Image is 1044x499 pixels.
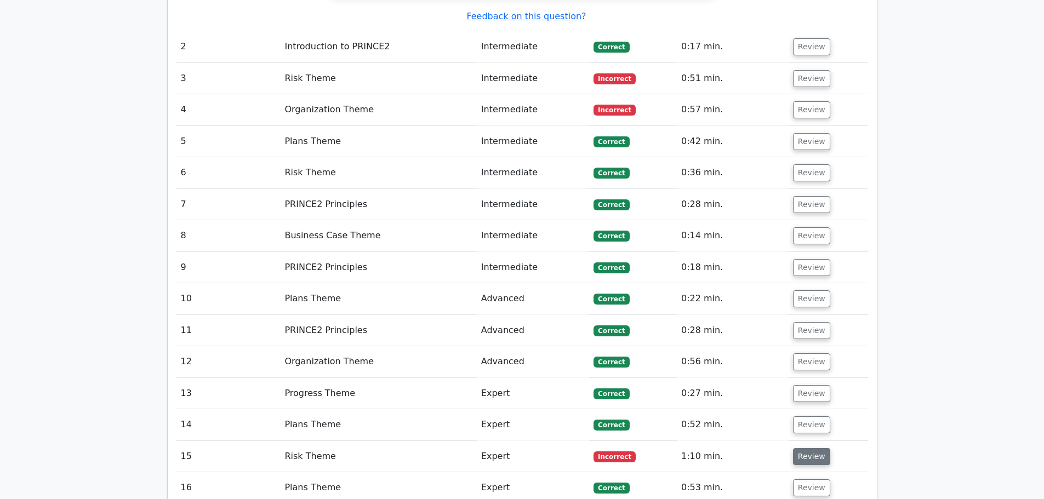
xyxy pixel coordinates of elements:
[176,157,281,188] td: 6
[677,126,789,157] td: 0:42 min.
[477,31,589,62] td: Intermediate
[477,189,589,220] td: Intermediate
[677,157,789,188] td: 0:36 min.
[677,378,789,409] td: 0:27 min.
[594,420,629,431] span: Correct
[793,416,830,433] button: Review
[594,483,629,494] span: Correct
[176,283,281,314] td: 10
[477,409,589,440] td: Expert
[793,70,830,87] button: Review
[594,294,629,305] span: Correct
[280,189,476,220] td: PRINCE2 Principles
[176,126,281,157] td: 5
[280,441,476,472] td: Risk Theme
[677,220,789,251] td: 0:14 min.
[594,42,629,53] span: Correct
[477,126,589,157] td: Intermediate
[793,259,830,276] button: Review
[176,409,281,440] td: 14
[280,31,476,62] td: Introduction to PRINCE2
[594,357,629,368] span: Correct
[677,283,789,314] td: 0:22 min.
[793,38,830,55] button: Review
[594,231,629,242] span: Correct
[793,164,830,181] button: Review
[477,346,589,377] td: Advanced
[280,94,476,125] td: Organization Theme
[176,189,281,220] td: 7
[176,220,281,251] td: 8
[477,378,589,409] td: Expert
[793,101,830,118] button: Review
[176,441,281,472] td: 15
[280,409,476,440] td: Plans Theme
[176,94,281,125] td: 4
[793,479,830,496] button: Review
[176,378,281,409] td: 13
[677,31,789,62] td: 0:17 min.
[477,441,589,472] td: Expert
[466,11,586,21] a: Feedback on this question?
[793,322,830,339] button: Review
[594,73,636,84] span: Incorrect
[280,220,476,251] td: Business Case Theme
[280,157,476,188] td: Risk Theme
[677,252,789,283] td: 0:18 min.
[280,378,476,409] td: Progress Theme
[677,346,789,377] td: 0:56 min.
[594,325,629,336] span: Correct
[477,220,589,251] td: Intermediate
[477,157,589,188] td: Intermediate
[677,94,789,125] td: 0:57 min.
[280,283,476,314] td: Plans Theme
[477,315,589,346] td: Advanced
[677,63,789,94] td: 0:51 min.
[793,290,830,307] button: Review
[677,315,789,346] td: 0:28 min.
[477,252,589,283] td: Intermediate
[176,63,281,94] td: 3
[677,409,789,440] td: 0:52 min.
[677,441,789,472] td: 1:10 min.
[677,189,789,220] td: 0:28 min.
[793,196,830,213] button: Review
[280,63,476,94] td: Risk Theme
[594,105,636,116] span: Incorrect
[594,388,629,399] span: Correct
[280,346,476,377] td: Organization Theme
[176,31,281,62] td: 2
[793,227,830,244] button: Review
[176,346,281,377] td: 12
[477,94,589,125] td: Intermediate
[280,252,476,283] td: PRINCE2 Principles
[280,126,476,157] td: Plans Theme
[793,133,830,150] button: Review
[594,199,629,210] span: Correct
[594,451,636,462] span: Incorrect
[477,283,589,314] td: Advanced
[594,168,629,179] span: Correct
[793,385,830,402] button: Review
[793,448,830,465] button: Review
[176,252,281,283] td: 9
[280,315,476,346] td: PRINCE2 Principles
[793,353,830,370] button: Review
[477,63,589,94] td: Intermediate
[594,262,629,273] span: Correct
[594,136,629,147] span: Correct
[176,315,281,346] td: 11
